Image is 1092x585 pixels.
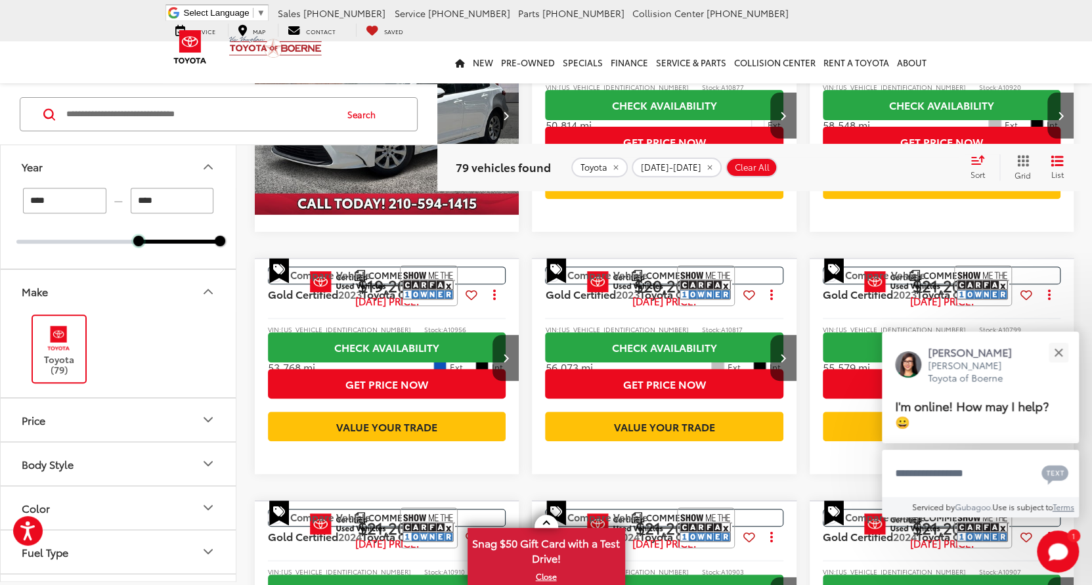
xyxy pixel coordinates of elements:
[253,8,253,18] span: ​
[735,162,770,173] span: Clear All
[200,159,216,175] div: Year
[269,258,289,283] span: Special
[165,26,215,68] img: Toyota
[22,545,68,557] div: Fuel Type
[257,8,265,18] span: ▼
[641,162,701,173] span: [DATE]-[DATE]
[22,285,48,297] div: Make
[1,270,237,313] button: MakeMake
[492,93,519,139] button: Next image
[760,525,783,548] button: Actions
[268,511,371,524] label: Compare Vehicle
[22,413,45,425] div: Price
[1,530,237,573] button: Fuel TypeFuel Type
[1053,501,1074,512] a: Terms
[200,456,216,471] div: Body Style
[1072,532,1075,538] span: 1
[1037,531,1079,573] svg: Start Chat
[335,98,395,131] button: Search
[451,41,469,83] a: Home
[268,269,371,282] label: Compare Vehicle
[1051,169,1064,180] span: List
[928,345,1025,359] p: [PERSON_NAME]
[1044,338,1072,366] button: Close
[1,442,237,485] button: Body StyleBody Style
[22,160,43,173] div: Year
[726,158,777,177] button: Clear All
[971,169,985,180] span: Sort
[33,322,86,376] label: Toyota (79)
[184,8,250,18] span: Select Language
[184,8,265,18] a: Select Language​
[1,398,237,441] button: PricePrice
[992,501,1053,512] span: Use is subject to
[912,501,955,512] span: Serviced by
[200,284,216,299] div: Make
[770,289,773,299] span: dropdown dots
[200,544,216,559] div: Fuel Type
[384,27,403,35] span: Saved
[632,7,704,20] span: Collision Center
[770,335,797,381] button: Next image
[823,269,926,282] label: Compare Vehicle
[770,531,773,542] span: dropdown dots
[1015,169,1031,181] span: Grid
[546,258,566,283] span: Special
[469,529,624,569] span: Snag $50 Gift Card with a Test Drive!
[200,412,216,427] div: Price
[893,41,930,83] a: About
[469,41,497,83] a: New
[1047,93,1074,139] button: Next image
[483,283,506,306] button: Actions
[882,450,1079,497] textarea: Type your message
[23,188,106,213] input: minimum
[492,335,519,381] button: Next image
[518,7,540,20] span: Parts
[824,258,844,283] span: Special
[278,24,345,37] a: Contact
[632,158,722,177] button: remove 2023-2025
[823,511,926,524] label: Compare Vehicle
[1047,289,1050,299] span: dropdown dots
[303,7,385,20] span: [PHONE_NUMBER]
[730,41,819,83] a: Collision Center
[546,500,566,525] span: Special
[22,501,50,513] div: Color
[22,457,74,469] div: Body Style
[1,486,237,529] button: ColorColor
[65,98,335,130] form: Search by Make, Model, or Keyword
[497,41,559,83] a: Pre-Owned
[131,188,214,213] input: maximum
[395,7,426,20] span: Service
[895,397,1049,430] span: I'm online! How may I help? 😀
[571,158,628,177] button: remove Toyota
[1037,283,1060,306] button: Actions
[545,511,648,524] label: Compare Vehicle
[278,7,301,20] span: Sales
[41,322,77,353] img: Vic Vaughan Toyota of Boerne in Boerne, TX)
[819,41,893,83] a: Rent a Toyota
[428,7,510,20] span: [PHONE_NUMBER]
[545,269,648,282] label: Compare Vehicle
[607,41,652,83] a: Finance
[964,154,999,181] button: Select sort value
[110,195,127,206] span: —
[1,145,237,188] button: YearYear
[1041,154,1074,181] button: List View
[269,500,289,525] span: Special
[824,500,844,525] span: Special
[1037,531,1079,573] button: Toggle Chat Window
[580,162,607,173] span: Toyota
[928,359,1025,385] p: [PERSON_NAME] Toyota of Boerne
[229,35,322,58] img: Vic Vaughan Toyota of Boerne
[456,159,551,175] span: 79 vehicles found
[228,24,275,37] a: Map
[1037,458,1072,488] button: Chat with SMS
[652,41,730,83] a: Service & Parts: Opens in a new tab
[493,289,496,299] span: dropdown dots
[165,24,225,37] a: Service
[1037,525,1060,548] button: Actions
[760,283,783,306] button: Actions
[999,154,1041,181] button: Grid View
[356,24,413,37] a: My Saved Vehicles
